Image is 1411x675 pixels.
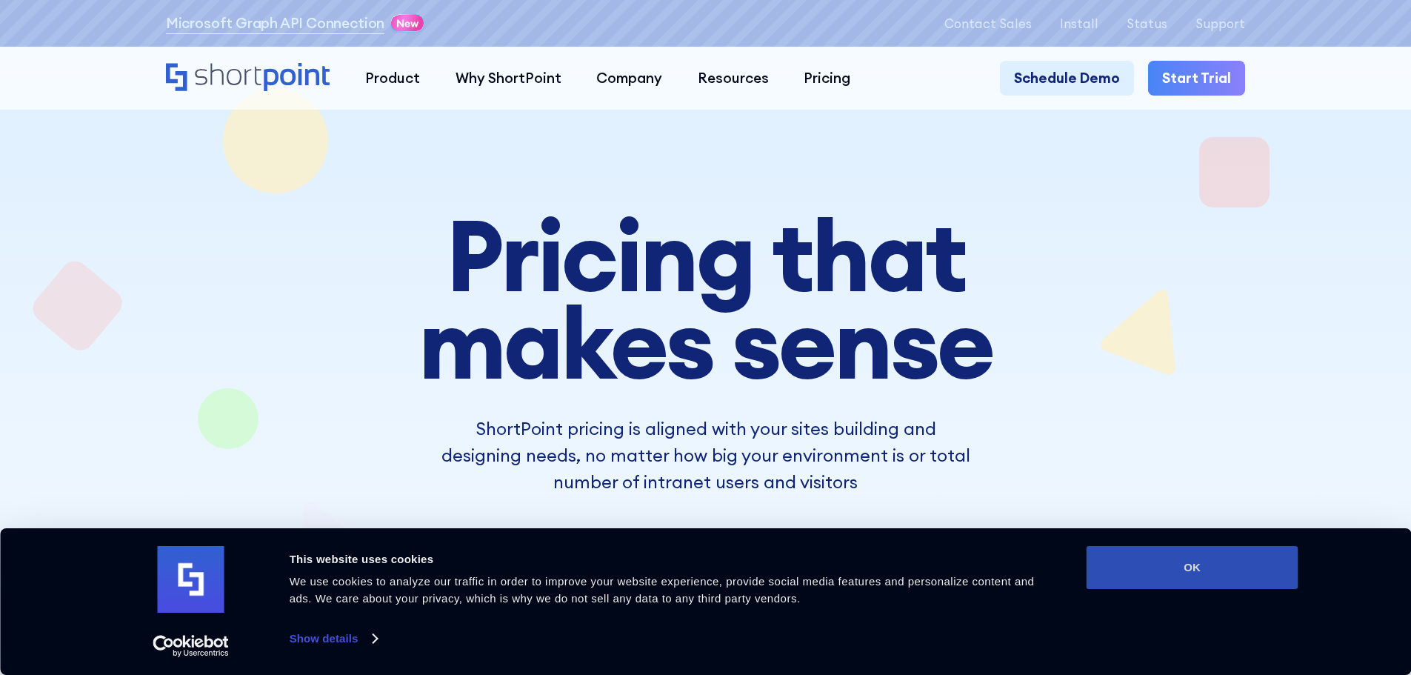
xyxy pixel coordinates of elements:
a: Resources [680,61,787,96]
div: Why ShortPoint [456,67,561,89]
a: Support [1195,16,1245,30]
a: Start Trial [1148,61,1245,96]
a: Schedule Demo [1000,61,1134,96]
a: Contact Sales [944,16,1032,30]
a: Company [578,61,680,96]
div: This website uses cookies [290,551,1053,568]
a: Install [1060,16,1098,30]
div: Resources [698,67,769,89]
a: Product [347,61,438,96]
a: Usercentrics Cookiebot - opens in a new window [126,635,256,657]
button: OK [1087,546,1298,589]
div: Product [365,67,420,89]
p: ShortPoint pricing is aligned with your sites building and designing needs, no matter how big you... [441,416,970,495]
a: Home [166,63,330,93]
h1: Pricing that makes sense [309,212,1103,388]
a: Show details [290,628,377,650]
a: Why ShortPoint [438,61,579,96]
div: Company [596,67,662,89]
a: Microsoft Graph API Connection [166,13,384,34]
a: Status [1127,16,1167,30]
img: logo [158,546,224,613]
div: Pricing [804,67,850,89]
span: We use cookies to analyze our traffic in order to improve your website experience, provide social... [290,575,1035,605]
a: Pricing [787,61,869,96]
